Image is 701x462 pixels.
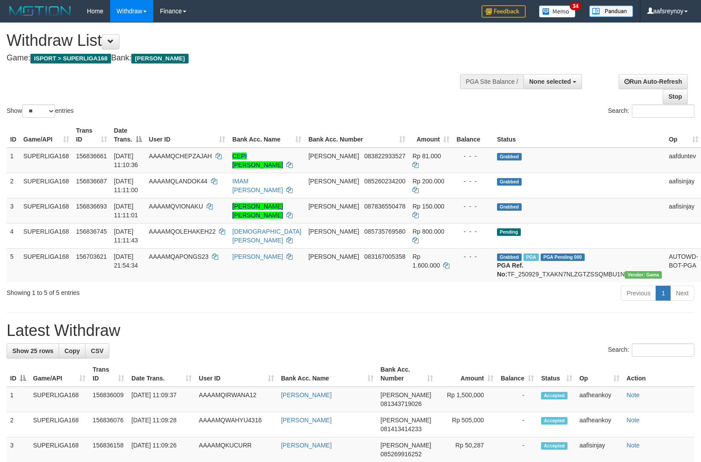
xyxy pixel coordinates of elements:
[541,253,585,261] span: PGA Pending
[460,74,523,89] div: PGA Site Balance /
[570,2,582,10] span: 34
[114,253,138,269] span: [DATE] 21:54:34
[7,32,459,49] h1: Withdraw List
[7,104,74,118] label: Show entries
[364,203,405,210] span: Copy 087836550478 to clipboard
[412,153,441,160] span: Rp 81.000
[7,361,30,387] th: ID: activate to sort column descending
[608,104,694,118] label: Search:
[497,253,522,261] span: Grabbed
[7,322,694,339] h1: Latest Withdraw
[232,153,283,168] a: CEPI [PERSON_NAME]
[623,361,694,387] th: Action
[149,203,203,210] span: AAAAMQVIONAKU
[7,248,20,282] td: 5
[145,123,229,148] th: User ID: activate to sort column ascending
[627,442,640,449] a: Note
[128,412,195,437] td: [DATE] 11:09:28
[278,361,377,387] th: Bank Acc. Name: activate to sort column ascending
[64,347,80,354] span: Copy
[456,177,490,186] div: - - -
[7,4,74,18] img: MOTION_logo.png
[30,387,89,412] td: SUPERLIGA168
[497,361,538,387] th: Balance: activate to sort column ascending
[20,173,73,198] td: SUPERLIGA168
[497,153,522,160] span: Grabbed
[30,412,89,437] td: SUPERLIGA168
[381,425,422,432] span: Copy 081413414233 to clipboard
[589,5,633,17] img: panduan.png
[76,253,107,260] span: 156703621
[412,228,444,235] span: Rp 800.000
[89,387,128,412] td: 156836009
[377,361,437,387] th: Bank Acc. Number: activate to sort column ascending
[576,412,623,437] td: aafheankoy
[149,253,208,260] span: AAAAMQAPONGS23
[20,123,73,148] th: Game/API: activate to sort column ascending
[7,412,30,437] td: 2
[497,178,522,186] span: Grabbed
[281,417,332,424] a: [PERSON_NAME]
[381,442,431,449] span: [PERSON_NAME]
[453,123,493,148] th: Balance
[131,54,188,63] span: [PERSON_NAME]
[128,361,195,387] th: Date Trans.: activate to sort column ascending
[76,178,107,185] span: 156836687
[456,202,490,211] div: - - -
[456,252,490,261] div: - - -
[114,228,138,244] span: [DATE] 11:11:43
[73,123,111,148] th: Trans ID: activate to sort column ascending
[381,451,422,458] span: Copy 085269916252 to clipboard
[76,153,107,160] span: 156836661
[7,123,20,148] th: ID
[308,253,359,260] span: [PERSON_NAME]
[114,178,138,194] span: [DATE] 11:11:00
[232,203,283,219] a: [PERSON_NAME] [PERSON_NAME]
[541,392,567,399] span: Accepted
[281,442,332,449] a: [PERSON_NAME]
[20,198,73,223] td: SUPERLIGA168
[364,153,405,160] span: Copy 083822933527 to clipboard
[7,285,286,297] div: Showing 1 to 5 of 5 entries
[539,5,576,18] img: Button%20Memo.svg
[308,228,359,235] span: [PERSON_NAME]
[232,253,283,260] a: [PERSON_NAME]
[364,253,405,260] span: Copy 083167005358 to clipboard
[412,253,440,269] span: Rp 1.600.000
[656,286,671,301] a: 1
[308,178,359,185] span: [PERSON_NAME]
[76,228,107,235] span: 156836745
[538,361,576,387] th: Status: activate to sort column ascending
[229,123,305,148] th: Bank Acc. Name: activate to sort column ascending
[632,104,694,118] input: Search:
[608,343,694,357] label: Search:
[305,123,409,148] th: Bank Acc. Number: activate to sort column ascending
[381,417,431,424] span: [PERSON_NAME]
[76,203,107,210] span: 156836693
[20,223,73,248] td: SUPERLIGA168
[85,343,109,358] a: CSV
[308,203,359,210] span: [PERSON_NAME]
[381,400,422,407] span: Copy 081343719026 to clipboard
[22,104,55,118] select: Showentries
[308,153,359,160] span: [PERSON_NAME]
[576,361,623,387] th: Op: activate to sort column ascending
[7,198,20,223] td: 3
[364,228,405,235] span: Copy 085735769580 to clipboard
[456,227,490,236] div: - - -
[627,391,640,399] a: Note
[437,361,497,387] th: Amount: activate to sort column ascending
[89,412,128,437] td: 156836076
[456,152,490,160] div: - - -
[20,248,73,282] td: SUPERLIGA168
[232,178,283,194] a: IMAM [PERSON_NAME]
[111,123,145,148] th: Date Trans.: activate to sort column descending
[149,228,216,235] span: AAAAMQOLEHAKEH22
[523,74,582,89] button: None selected
[364,178,405,185] span: Copy 085260234200 to clipboard
[128,387,195,412] td: [DATE] 11:09:37
[281,391,332,399] a: [PERSON_NAME]
[7,387,30,412] td: 1
[7,343,59,358] a: Show 25 rows
[497,262,523,278] b: PGA Ref. No:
